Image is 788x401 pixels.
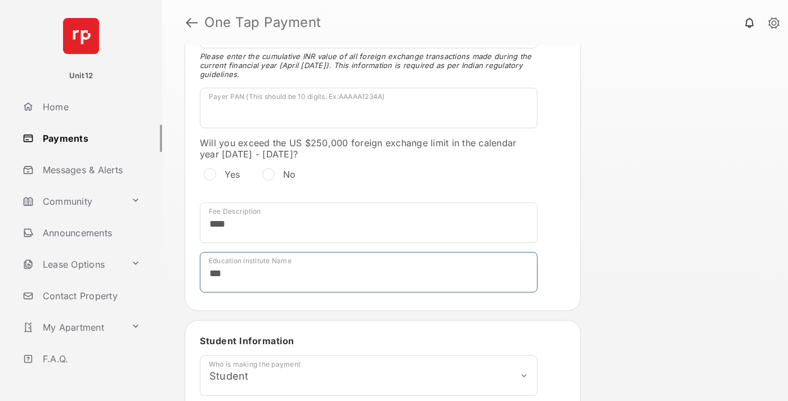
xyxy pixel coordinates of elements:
[225,169,240,180] label: Yes
[18,251,127,278] a: Lease Options
[18,314,127,341] a: My Apartment
[18,93,162,120] a: Home
[18,156,162,183] a: Messages & Alerts
[200,137,538,160] label: Will you exceed the US $250,000 foreign exchange limit in the calendar year [DATE] - [DATE]?
[200,335,294,346] span: Student Information
[200,52,538,79] span: Please enter the cumulative INR value of all foreign exchange transactions made during the curren...
[18,345,162,372] a: F.A.Q.
[18,125,162,152] a: Payments
[18,219,162,246] a: Announcements
[69,70,93,82] p: Unit12
[204,16,321,29] strong: One Tap Payment
[63,18,99,54] img: svg+xml;base64,PHN2ZyB4bWxucz0iaHR0cDovL3d3dy53My5vcmcvMjAwMC9zdmciIHdpZHRoPSI2NCIgaGVpZ2h0PSI2NC...
[18,188,127,215] a: Community
[18,282,162,309] a: Contact Property
[283,169,296,180] label: No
